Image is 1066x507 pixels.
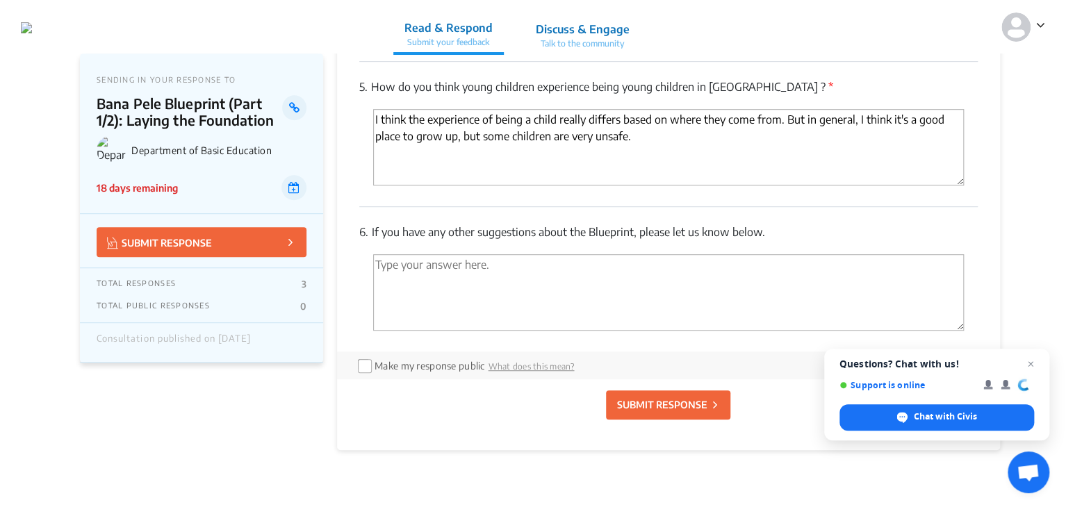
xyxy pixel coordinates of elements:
p: SUBMIT RESPONSE [107,234,212,250]
label: Make my response public [375,360,484,372]
span: Close chat [1022,356,1039,372]
span: What does this mean? [489,361,575,372]
p: Discuss & Engage [536,21,630,38]
p: Read & Respond [404,19,493,36]
button: SUBMIT RESPONSE [606,390,730,419]
p: How do you think young children experience being young children in [GEOGRAPHIC_DATA] ? [359,78,978,95]
p: If you have any other suggestions about the Blueprint, please let us know below. [359,224,978,240]
span: Questions? Chat with us! [839,358,1034,369]
span: 5. [359,80,368,94]
p: TOTAL PUBLIC RESPONSES [97,301,210,312]
p: SENDING IN YOUR RESPONSE TO [97,75,306,84]
div: Consultation published on [DATE] [97,333,251,351]
span: 6. [359,225,368,239]
p: 18 days remaining [97,181,178,195]
span: Chat with Civis [914,410,977,423]
img: Vector.jpg [107,237,118,249]
img: person-default.svg [1001,13,1031,42]
span: Support is online [839,380,974,390]
button: SUBMIT RESPONSE [97,227,306,257]
div: Open chat [1008,451,1049,493]
p: 0 [300,301,306,312]
div: Chat with Civis [839,404,1034,431]
p: 3 [302,279,306,290]
textarea: 'Type your answer here.' | translate [373,109,964,185]
p: Submit your feedback [404,36,493,49]
p: Bana Pele Blueprint (Part 1/2): Laying the Foundation [97,95,282,128]
img: r3bhv9o7vttlwasn7lg2llmba4yf [21,22,32,33]
p: Department of Basic Education [131,144,306,156]
p: Talk to the community [536,38,630,50]
p: TOTAL RESPONSES [97,279,176,290]
textarea: 'Type your answer here.' | translate [373,254,964,331]
img: Department of Basic Education logo [97,135,126,165]
p: SUBMIT RESPONSE [616,397,707,412]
